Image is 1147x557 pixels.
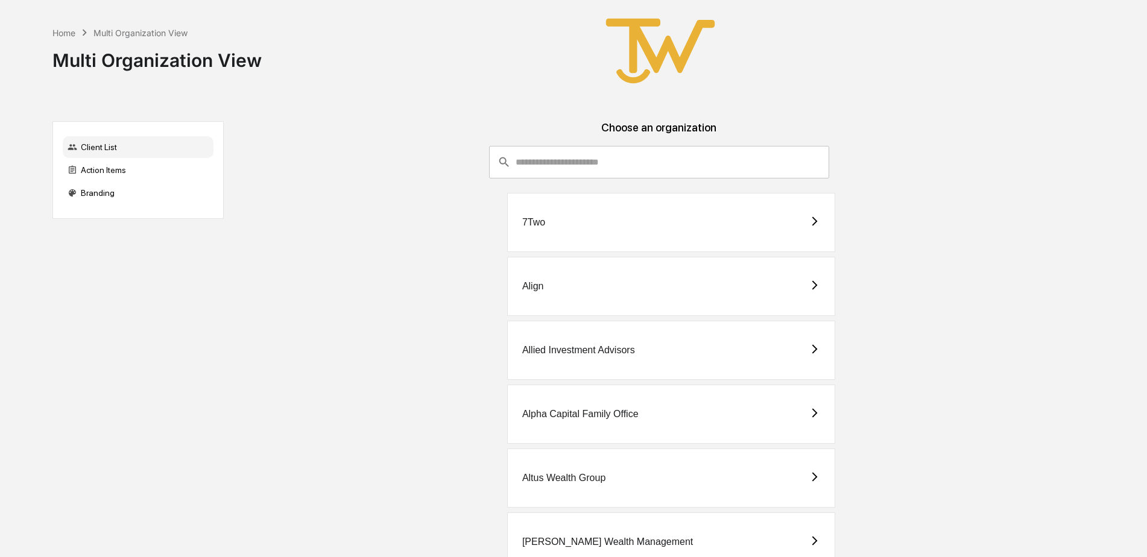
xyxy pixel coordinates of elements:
[52,40,262,71] div: Multi Organization View
[522,281,544,292] div: Align
[63,136,213,158] div: Client List
[522,537,693,547] div: [PERSON_NAME] Wealth Management
[522,217,545,228] div: 7Two
[600,10,721,92] img: True West
[522,409,639,420] div: Alpha Capital Family Office
[93,28,188,38] div: Multi Organization View
[63,182,213,204] div: Branding
[52,28,75,38] div: Home
[522,473,605,483] div: Altus Wealth Group
[63,159,213,181] div: Action Items
[522,345,635,356] div: Allied Investment Advisors
[489,146,830,178] div: consultant-dashboard__filter-organizations-search-bar
[233,121,1085,146] div: Choose an organization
